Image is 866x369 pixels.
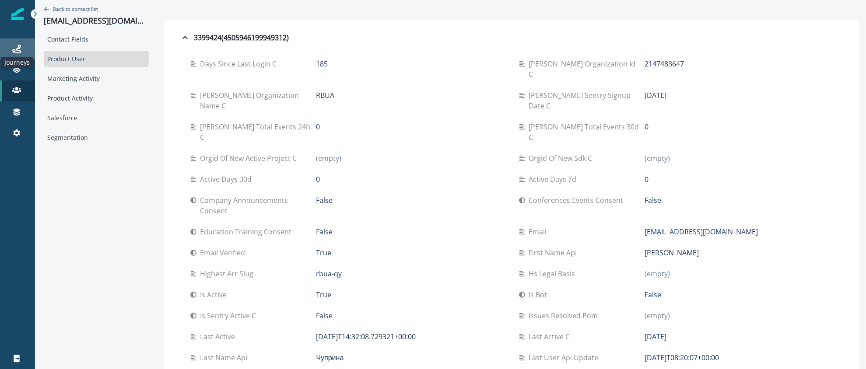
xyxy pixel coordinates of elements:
[11,8,24,20] img: Inflection
[44,5,98,13] button: Go back
[224,32,287,43] u: 4505946199949312
[529,331,573,342] p: Last active c
[645,226,758,237] p: [EMAIL_ADDRESS][DOMAIN_NAME]
[200,331,238,342] p: Last active
[645,59,684,69] p: 2147483647
[316,174,320,184] p: 0
[529,310,601,321] p: Issues resolved pom
[200,226,295,237] p: Education training consent
[316,226,333,237] p: False
[316,59,328,69] p: 185
[200,195,316,216] p: Company announcements consent
[645,247,699,258] p: [PERSON_NAME]
[200,289,230,300] p: Is active
[44,31,149,47] div: Contact Fields
[173,29,851,46] button: 3399424(4505946199949312)
[200,268,257,279] p: Highest arr slug
[529,90,645,111] p: [PERSON_NAME] sentry signup date c
[44,51,149,67] div: Product User
[44,16,149,26] p: [EMAIL_ADDRESS][DOMAIN_NAME]
[316,153,341,164] p: (empty)
[529,174,580,184] p: Active days 7d
[529,289,550,300] p: Is bot
[316,268,342,279] p: rbua-qy
[645,153,670,164] p: (empty)
[529,59,645,80] p: [PERSON_NAME] organization id c
[316,90,334,101] p: RBUA
[200,90,316,111] p: [PERSON_NAME] organization name c
[645,310,670,321] p: (empty)
[529,352,602,363] p: Last user api update
[316,122,320,132] p: 0
[316,331,416,342] p: [DATE]T14:32:08.729321+00:00
[200,247,249,258] p: Email verified
[529,247,580,258] p: First name api
[200,352,251,363] p: Last name api
[316,247,331,258] p: True
[316,310,333,321] p: False
[645,174,649,184] p: 0
[200,122,316,143] p: [PERSON_NAME] total events 24h c
[200,174,255,184] p: Active days 30d
[529,122,645,143] p: [PERSON_NAME] total events 30d c
[200,153,300,164] p: Orgid of new active project c
[645,90,666,101] p: [DATE]
[316,195,333,205] p: False
[529,226,550,237] p: Email
[645,331,666,342] p: [DATE]
[44,70,149,87] div: Marketing Activity
[316,352,344,363] p: Чуприна
[44,90,149,106] div: Product Activity
[645,195,661,205] p: False
[180,32,289,43] div: 3399424
[44,129,149,146] div: Segmentation
[44,110,149,126] div: Salesforce
[53,5,98,13] p: Back to contact list
[200,310,259,321] p: Is sentry active c
[645,268,670,279] p: (empty)
[200,59,280,69] p: Days since last login c
[221,32,224,43] p: (
[645,352,719,363] p: [DATE]T08:20:07+00:00
[645,122,649,132] p: 0
[529,195,627,205] p: Conferences events consent
[529,268,579,279] p: Hs legal basis
[287,32,289,43] p: )
[645,289,661,300] p: False
[529,153,596,164] p: Orgid of new sdk c
[316,289,331,300] p: True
